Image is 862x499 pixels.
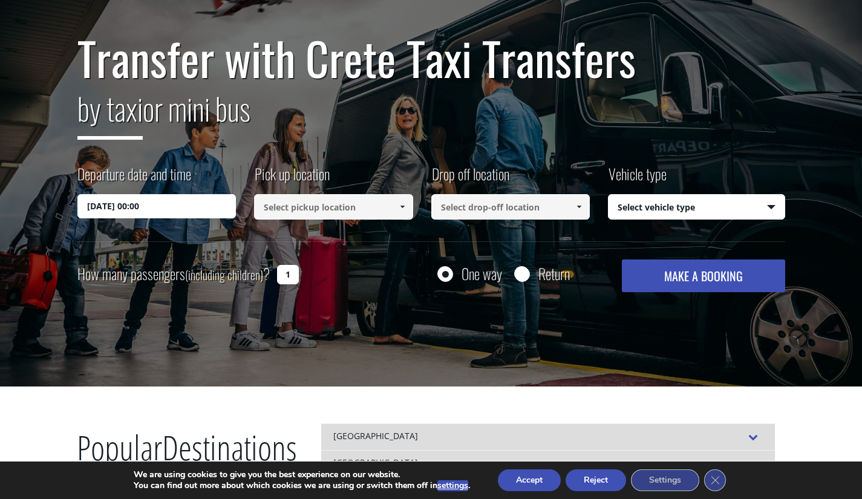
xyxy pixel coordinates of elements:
span: Select vehicle type [609,195,785,220]
h2: Destinations [77,423,297,489]
span: by taxi [77,85,143,140]
label: One way [462,266,502,281]
label: Pick up location [254,163,330,194]
div: [GEOGRAPHIC_DATA] [321,450,775,477]
input: Select drop-off location [431,194,590,220]
label: Vehicle type [608,163,667,194]
button: Close GDPR Cookie Banner [704,469,726,491]
p: You can find out more about which cookies we are using or switch them off in . [134,480,470,491]
label: Drop off location [431,163,509,194]
div: [GEOGRAPHIC_DATA] [321,423,775,450]
h2: or mini bus [77,83,785,149]
button: Settings [631,469,699,491]
label: Departure date and time [77,163,191,194]
button: Reject [566,469,626,491]
button: settings [437,480,468,491]
button: Accept [498,469,561,491]
small: (including children) [185,266,263,284]
p: We are using cookies to give you the best experience on our website. [134,469,470,480]
a: Show All Items [392,194,412,220]
label: How many passengers ? [77,259,270,289]
label: Return [538,266,570,281]
span: Popular [77,424,162,480]
h1: Transfer with Crete Taxi Transfers [77,33,785,83]
a: Show All Items [569,194,589,220]
input: Select pickup location [254,194,413,220]
button: MAKE A BOOKING [622,259,785,292]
